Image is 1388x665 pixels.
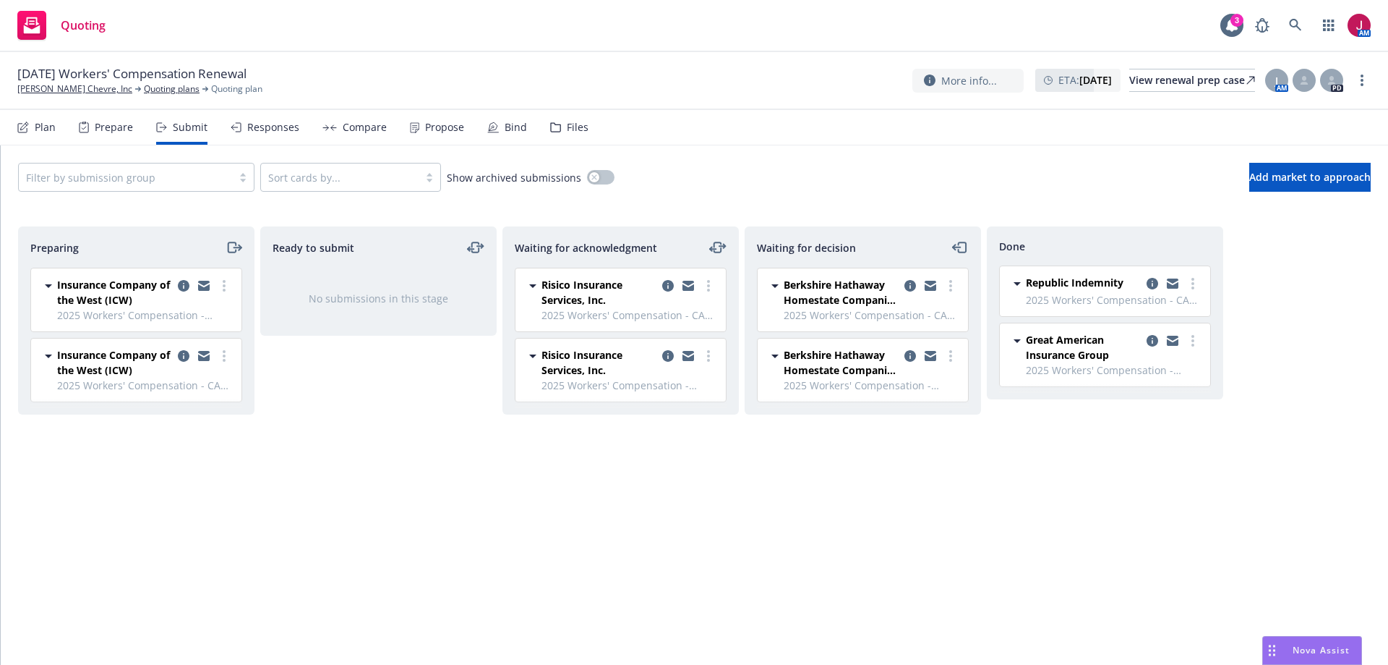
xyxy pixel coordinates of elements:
[941,73,997,88] span: More info...
[195,347,213,365] a: copy logging email
[1079,73,1112,87] strong: [DATE]
[1263,637,1281,664] div: Drag to move
[284,291,473,306] div: No submissions in this stage
[999,239,1025,254] span: Done
[1164,332,1181,350] a: copy logging email
[1249,163,1371,192] button: Add market to approach
[1262,636,1362,665] button: Nova Assist
[1129,69,1255,92] a: View renewal prep case
[447,170,581,185] span: Show archived submissions
[173,122,207,133] div: Submit
[273,240,354,255] span: Ready to submit
[425,122,464,133] div: Propose
[467,239,484,256] a: moveLeftRight
[1164,275,1181,292] a: copy logging email
[784,277,899,308] span: Berkshire Hathaway Homestate Companies (BHHC)
[247,122,299,133] div: Responses
[1026,292,1201,308] span: 2025 Workers' Compensation - CA Only (OR removed in [DATE] policy)
[942,277,959,295] a: more
[784,347,899,378] span: Berkshire Hathaway Homestate Companies (BHHC)
[709,239,727,256] a: moveLeftRight
[1184,275,1201,292] a: more
[175,347,192,365] a: copy logging email
[215,277,233,295] a: more
[57,308,233,323] span: 2025 Workers' Compensation - [GEOGRAPHIC_DATA], [GEOGRAPHIC_DATA], [GEOGRAPHIC_DATA]
[35,122,56,133] div: Plan
[757,240,856,255] span: Waiting for decision
[901,277,919,295] a: copy logging email
[175,277,192,295] a: copy logging email
[195,277,213,295] a: copy logging email
[1058,72,1112,88] span: ETA :
[1275,73,1278,88] span: J
[541,308,717,323] span: 2025 Workers' Compensation - CA Only (OR removed in [DATE] policy)
[680,347,697,365] a: copy logging email
[1144,332,1161,350] a: copy logging email
[17,82,132,96] a: [PERSON_NAME] Chevre, Inc
[922,277,939,295] a: copy logging email
[1348,14,1371,37] img: photo
[144,82,200,96] a: Quoting plans
[1230,14,1243,27] div: 3
[505,122,527,133] div: Bind
[343,122,387,133] div: Compare
[784,308,959,323] span: 2025 Workers' Compensation - CA Only (OR removed in [DATE] policy)
[700,347,717,365] a: more
[1026,275,1123,290] span: Republic Indemnity
[784,378,959,393] span: 2025 Workers' Compensation - [GEOGRAPHIC_DATA], [GEOGRAPHIC_DATA], [GEOGRAPHIC_DATA]
[1281,11,1310,40] a: Search
[225,239,242,256] a: moveRight
[541,277,656,308] span: Risico Insurance Services, Inc.
[1184,332,1201,350] a: more
[17,65,247,82] span: [DATE] Workers' Compensation Renewal
[1144,275,1161,292] a: copy logging email
[61,20,106,31] span: Quoting
[1314,11,1343,40] a: Switch app
[700,277,717,295] a: more
[541,378,717,393] span: 2025 Workers' Compensation - [GEOGRAPHIC_DATA], [GEOGRAPHIC_DATA], [GEOGRAPHIC_DATA]
[57,277,172,308] span: Insurance Company of the West (ICW)
[57,378,233,393] span: 2025 Workers' Compensation - CA Only (OR removed in [DATE] policy)
[12,5,111,46] a: Quoting
[30,240,79,255] span: Preparing
[1026,332,1141,363] span: Great American Insurance Group
[1353,72,1371,89] a: more
[1129,69,1255,91] div: View renewal prep case
[95,122,133,133] div: Prepare
[567,122,588,133] div: Files
[211,82,262,96] span: Quoting plan
[680,277,697,295] a: copy logging email
[659,277,677,295] a: copy logging email
[659,347,677,365] a: copy logging email
[1248,11,1277,40] a: Report a Bug
[1293,644,1350,656] span: Nova Assist
[901,347,919,365] a: copy logging email
[942,347,959,365] a: more
[515,240,657,255] span: Waiting for acknowledgment
[1026,363,1201,378] span: 2025 Workers' Compensation - [GEOGRAPHIC_DATA], [GEOGRAPHIC_DATA], [GEOGRAPHIC_DATA]
[922,347,939,365] a: copy logging email
[1249,170,1371,184] span: Add market to approach
[951,239,969,256] a: moveLeft
[912,69,1024,93] button: More info...
[215,347,233,365] a: more
[57,347,172,378] span: Insurance Company of the West (ICW)
[541,347,656,378] span: Risico Insurance Services, Inc.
